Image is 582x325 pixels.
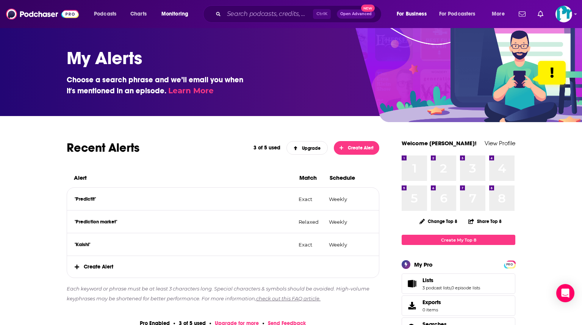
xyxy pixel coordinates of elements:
p: Weekly [329,219,359,225]
h1: My Alerts [67,47,509,69]
p: Relaxed [299,219,323,225]
button: Open AdvancedNew [337,9,375,19]
p: 3 of 5 used [253,144,280,151]
img: User Profile [555,6,572,22]
a: PRO [505,261,514,267]
p: Each keyword or phrase must be at least 3 characters long. Special characters & symbols should be... [67,284,379,303]
p: "Prediction market" [75,219,293,225]
span: Open Advanced [340,12,372,16]
h3: Alert [74,174,293,181]
button: open menu [89,8,126,20]
p: "Kalshi" [75,242,293,248]
h3: Schedule [330,174,360,181]
div: Open Intercom Messenger [556,284,574,302]
p: Exact [299,242,323,248]
a: 0 episode lists [451,285,480,290]
a: Welcome [PERSON_NAME]! [402,140,477,147]
span: For Business [397,9,427,19]
a: Show notifications dropdown [535,8,546,20]
span: New [361,5,375,12]
p: Weekly [329,242,359,248]
span: Upgrade [294,146,321,151]
span: Exports [422,299,441,306]
a: Create My Top 8 [402,235,515,245]
span: Create Alert [67,256,379,278]
a: Show notifications dropdown [516,8,529,20]
span: For Podcasters [439,9,476,19]
p: Exact [299,196,323,202]
button: Show profile menu [555,6,572,22]
p: "Predictit" [75,196,293,202]
button: open menu [156,8,198,20]
span: Logged in as Predictitpress [555,6,572,22]
span: Charts [130,9,147,19]
span: Lists [402,273,515,294]
span: More [492,9,505,19]
a: Lists [404,278,419,289]
span: Ctrl K [313,9,331,19]
button: open menu [391,8,436,20]
span: Create Alert [339,145,374,151]
span: Lists [422,277,433,284]
a: Upgrade [286,141,328,155]
input: Search podcasts, credits, & more... [224,8,313,20]
button: Change Top 8 [415,217,462,226]
a: 3 podcast lists [422,285,451,290]
button: open menu [487,8,514,20]
div: Search podcasts, credits, & more... [210,5,389,23]
button: Create Alert [334,141,379,155]
a: Lists [422,277,480,284]
a: check out this FAQ article. [256,295,321,301]
button: Share Top 8 [468,214,502,229]
a: Charts [125,8,151,20]
h2: Recent Alerts [67,140,247,155]
a: Exports [402,295,515,316]
span: Monitoring [161,9,188,19]
p: Weekly [329,196,359,202]
button: open menu [434,8,487,20]
span: Podcasts [94,9,116,19]
h3: Choose a search phrase and we’ll email you when it's mentioned in an episode. [67,74,249,96]
a: View Profile [485,140,515,147]
img: Podchaser - Follow, Share and Rate Podcasts [6,7,79,21]
h3: Match [299,174,324,181]
span: , [451,285,451,290]
span: 0 items [422,307,441,312]
a: Learn More [168,86,214,95]
div: My Pro [414,261,433,268]
span: Exports [404,300,419,311]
